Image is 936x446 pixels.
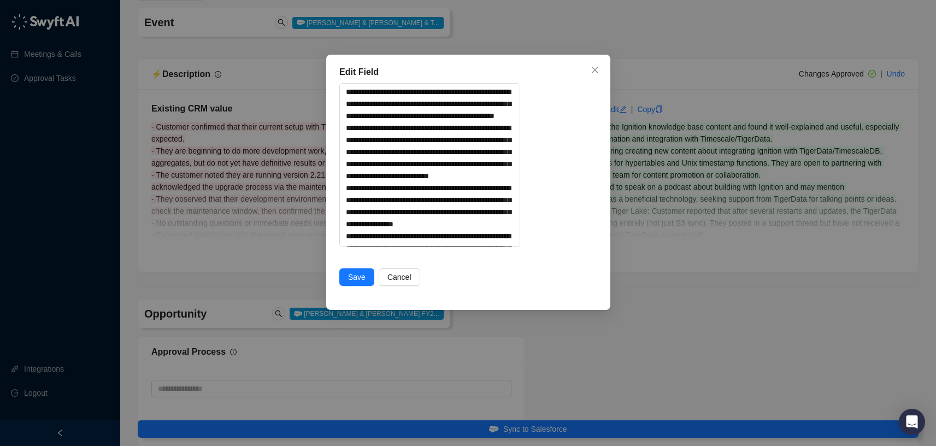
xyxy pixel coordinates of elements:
[339,83,520,247] textarea: Description
[339,268,374,286] button: Save
[378,268,420,286] button: Cancel
[348,271,366,283] span: Save
[591,66,599,74] span: close
[586,61,604,79] button: Close
[339,66,597,79] div: Edit Field
[387,271,411,283] span: Cancel
[899,409,925,435] div: Open Intercom Messenger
